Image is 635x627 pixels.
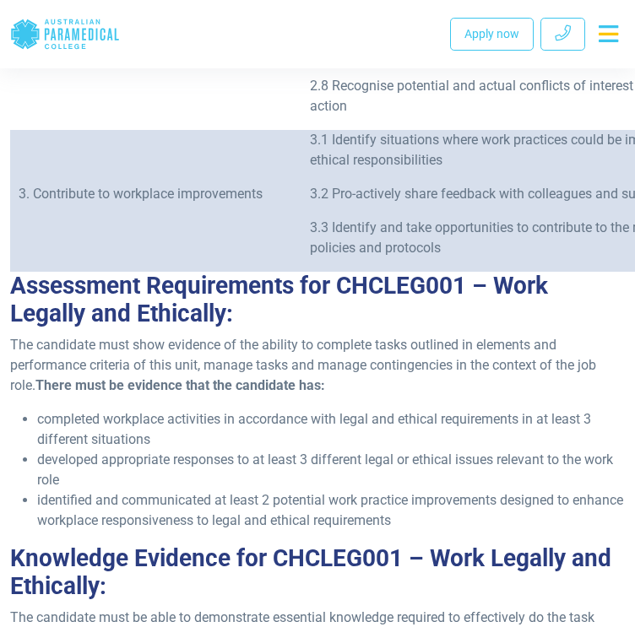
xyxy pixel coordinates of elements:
li: identified and communicated at least 2 potential work practice improvements designed to enhance w... [37,490,625,531]
h2: Knowledge Evidence for CHCLEG001 – Work Legally and Ethically: [10,544,625,601]
li: developed appropriate responses to at least 3 different legal or ethical issues relevant to the w... [37,450,625,490]
button: Toggle navigation [592,19,625,49]
strong: There must be evidence that the candidate has: [35,377,325,393]
li: completed workplace activities in accordance with legal and ethical requirements in at least 3 di... [37,409,625,450]
p: 3. Contribute to workplace improvements [19,184,293,204]
a: Australian Paramedical College [10,7,120,62]
a: Apply now [450,18,534,51]
p: The candidate must show evidence of the ability to complete tasks outlined in elements and perfor... [10,335,625,396]
h2: Assessment Requirements for CHCLEG001 – Work Legally and Ethically: [10,272,625,328]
